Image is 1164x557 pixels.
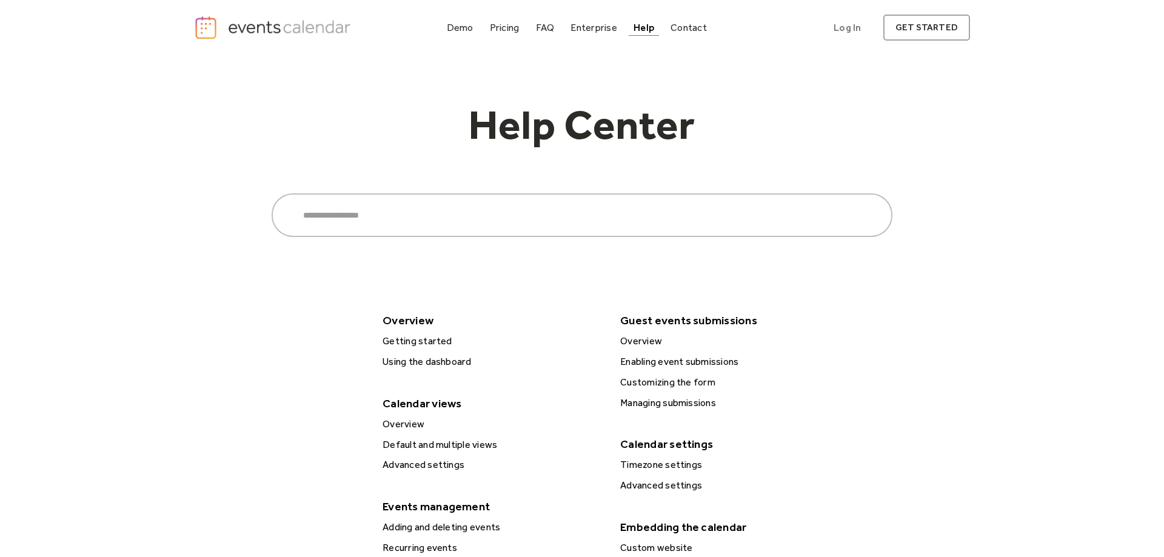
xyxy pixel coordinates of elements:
[615,478,843,493] a: Advanced settings
[615,395,843,411] a: Managing submissions
[666,19,712,36] a: Contact
[442,19,478,36] a: Demo
[617,457,843,473] div: Timezone settings
[379,540,606,556] div: Recurring events
[614,310,842,331] div: Guest events submissions
[614,433,842,455] div: Calendar settings
[570,24,617,31] div: Enterprise
[378,519,606,535] a: Adding and deleting events
[379,416,606,432] div: Overview
[615,333,843,349] a: Overview
[615,540,843,556] a: Custom website
[617,354,843,370] div: Enabling event submissions
[376,393,604,414] div: Calendar views
[490,24,520,31] div: Pricing
[617,395,843,411] div: Managing submissions
[194,15,354,40] a: home
[615,375,843,390] a: Customizing the form
[629,19,659,36] a: Help
[566,19,621,36] a: Enterprise
[485,19,524,36] a: Pricing
[378,437,606,453] a: Default and multiple views
[379,437,606,453] div: Default and multiple views
[412,104,752,157] h1: Help Center
[378,540,606,556] a: Recurring events
[379,354,606,370] div: Using the dashboard
[378,457,606,473] a: Advanced settings
[617,333,843,349] div: Overview
[536,24,555,31] div: FAQ
[447,24,473,31] div: Demo
[379,333,606,349] div: Getting started
[614,516,842,538] div: Embedding the calendar
[531,19,560,36] a: FAQ
[617,375,843,390] div: Customizing the form
[615,457,843,473] a: Timezone settings
[634,24,654,31] div: Help
[615,354,843,370] a: Enabling event submissions
[376,496,604,517] div: Events management
[379,457,606,473] div: Advanced settings
[378,333,606,349] a: Getting started
[821,15,873,41] a: Log In
[379,519,606,535] div: Adding and deleting events
[617,478,843,493] div: Advanced settings
[378,416,606,432] a: Overview
[671,24,707,31] div: Contact
[378,354,606,370] a: Using the dashboard
[376,310,604,331] div: Overview
[617,540,843,556] div: Custom website
[883,15,970,41] a: get started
